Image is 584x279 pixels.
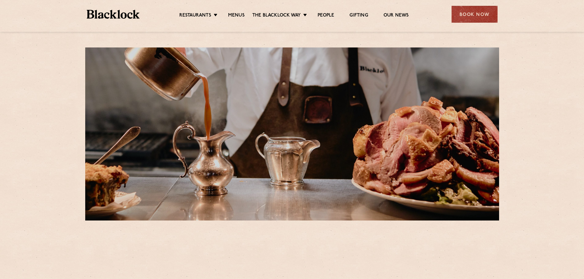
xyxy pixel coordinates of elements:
a: Our News [384,13,409,19]
a: People [318,13,334,19]
div: Book Now [452,6,498,23]
a: The Blacklock Way [252,13,301,19]
img: BL_Textured_Logo-footer-cropped.svg [87,10,140,19]
a: Gifting [349,13,368,19]
a: Restaurants [179,13,211,19]
a: Menus [228,13,245,19]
